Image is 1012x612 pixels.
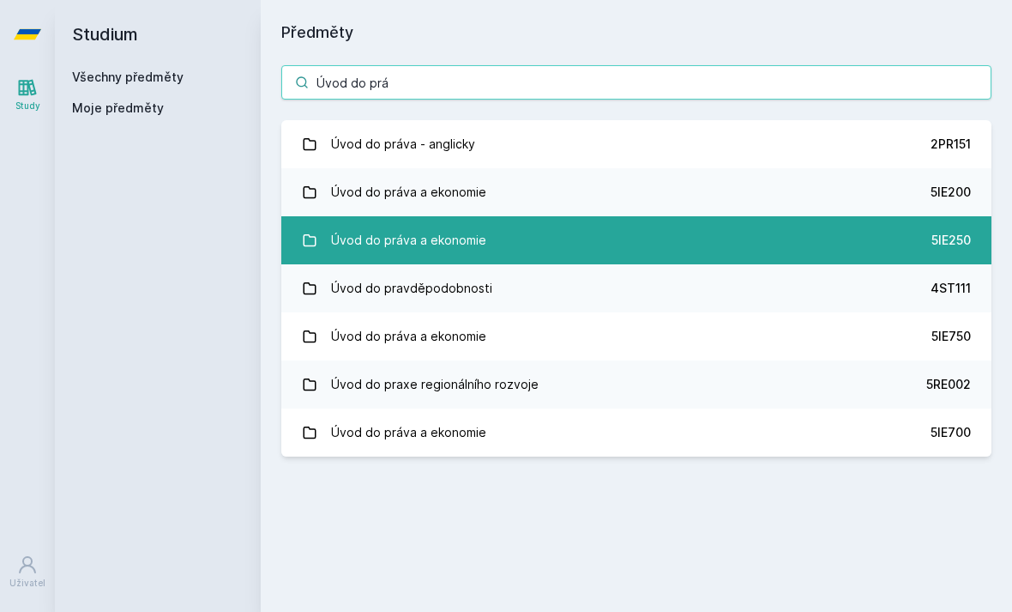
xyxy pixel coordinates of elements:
a: Úvod do práva - anglicky 2PR151 [281,120,991,168]
a: Uživatel [3,546,51,598]
div: Study [15,100,40,112]
div: 5IE250 [931,232,971,249]
div: Úvod do práva a ekonomie [331,223,486,258]
div: 5IE700 [931,424,971,441]
a: Úvod do pravděpodobnosti 4ST111 [281,264,991,312]
div: Úvod do praxe regionálního rozvoje [331,367,539,402]
div: 4ST111 [931,280,971,297]
div: Úvod do práva a ekonomie [331,175,486,209]
a: Úvod do praxe regionálního rozvoje 5RE002 [281,361,991,409]
div: Úvod do práva a ekonomie [331,319,486,354]
span: Moje předměty [72,100,164,117]
div: 2PR151 [931,136,971,153]
a: Úvod do práva a ekonomie 5IE250 [281,216,991,264]
div: 5RE002 [926,376,971,393]
div: 5IE200 [931,184,971,201]
div: Úvod do práva - anglicky [331,127,475,161]
a: Úvod do práva a ekonomie 5IE750 [281,312,991,361]
div: 5IE750 [931,328,971,345]
input: Název nebo ident předmětu… [281,65,991,100]
a: Úvod do práva a ekonomie 5IE700 [281,409,991,457]
div: Uživatel [9,577,45,590]
a: Všechny předměty [72,70,184,84]
div: Úvod do práva a ekonomie [331,415,486,450]
h1: Předměty [281,21,991,45]
a: Úvod do práva a ekonomie 5IE200 [281,168,991,216]
a: Study [3,69,51,121]
div: Úvod do pravděpodobnosti [331,271,492,306]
